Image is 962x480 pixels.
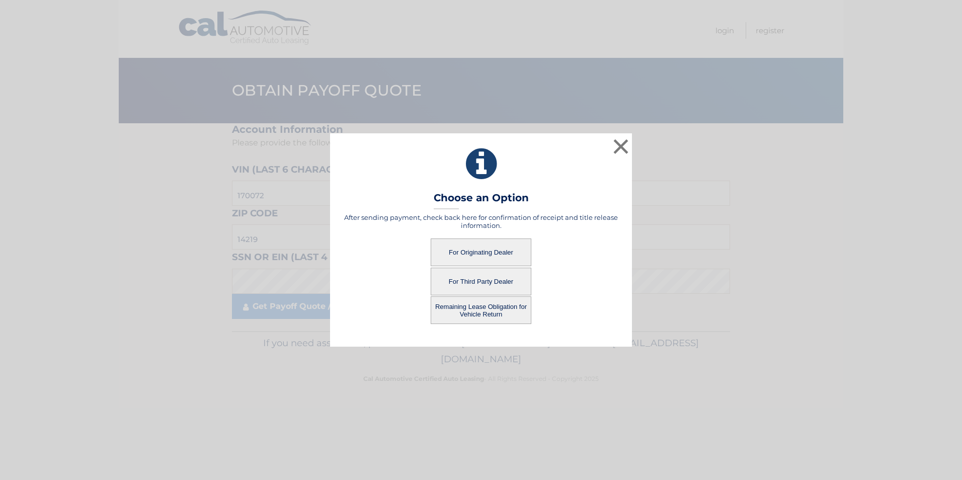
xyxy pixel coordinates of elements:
[431,238,531,266] button: For Originating Dealer
[431,268,531,295] button: For Third Party Dealer
[343,213,619,229] h5: After sending payment, check back here for confirmation of receipt and title release information.
[611,136,631,156] button: ×
[434,192,529,209] h3: Choose an Option
[431,296,531,324] button: Remaining Lease Obligation for Vehicle Return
